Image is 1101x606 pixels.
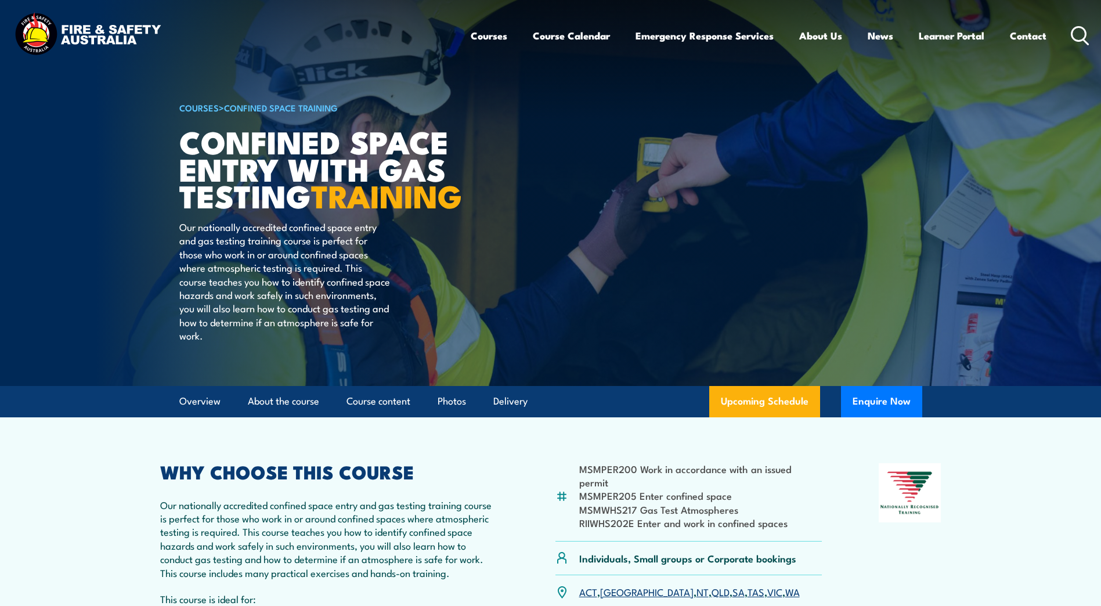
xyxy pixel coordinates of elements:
[696,585,709,598] a: NT
[533,20,610,51] a: Course Calendar
[579,551,796,565] p: Individuals, Small groups or Corporate bookings
[879,463,941,522] img: Nationally Recognised Training logo.
[785,585,800,598] a: WA
[224,101,338,114] a: Confined Space Training
[160,498,499,579] p: Our nationally accredited confined space entry and gas testing training course is perfect for tho...
[868,20,893,51] a: News
[579,462,822,489] li: MSMPER200 Work in accordance with an issued permit
[1010,20,1046,51] a: Contact
[311,171,462,219] strong: TRAINING
[438,386,466,417] a: Photos
[709,386,820,417] a: Upcoming Schedule
[579,489,822,502] li: MSMPER205 Enter confined space
[636,20,774,51] a: Emergency Response Services
[179,386,221,417] a: Overview
[712,585,730,598] a: QLD
[579,585,597,598] a: ACT
[179,101,219,114] a: COURSES
[841,386,922,417] button: Enquire Now
[179,128,466,209] h1: Confined Space Entry with Gas Testing
[179,220,391,342] p: Our nationally accredited confined space entry and gas testing training course is perfect for tho...
[346,386,410,417] a: Course content
[493,386,528,417] a: Delivery
[579,503,822,516] li: MSMWHS217 Gas Test Atmospheres
[600,585,694,598] a: [GEOGRAPHIC_DATA]
[579,585,800,598] p: , , , , , , ,
[471,20,507,51] a: Courses
[799,20,842,51] a: About Us
[767,585,782,598] a: VIC
[160,592,499,605] p: This course is ideal for:
[748,585,764,598] a: TAS
[919,20,984,51] a: Learner Portal
[179,100,466,114] h6: >
[732,585,745,598] a: SA
[160,463,499,479] h2: WHY CHOOSE THIS COURSE
[579,516,822,529] li: RIIWHS202E Enter and work in confined spaces
[248,386,319,417] a: About the course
